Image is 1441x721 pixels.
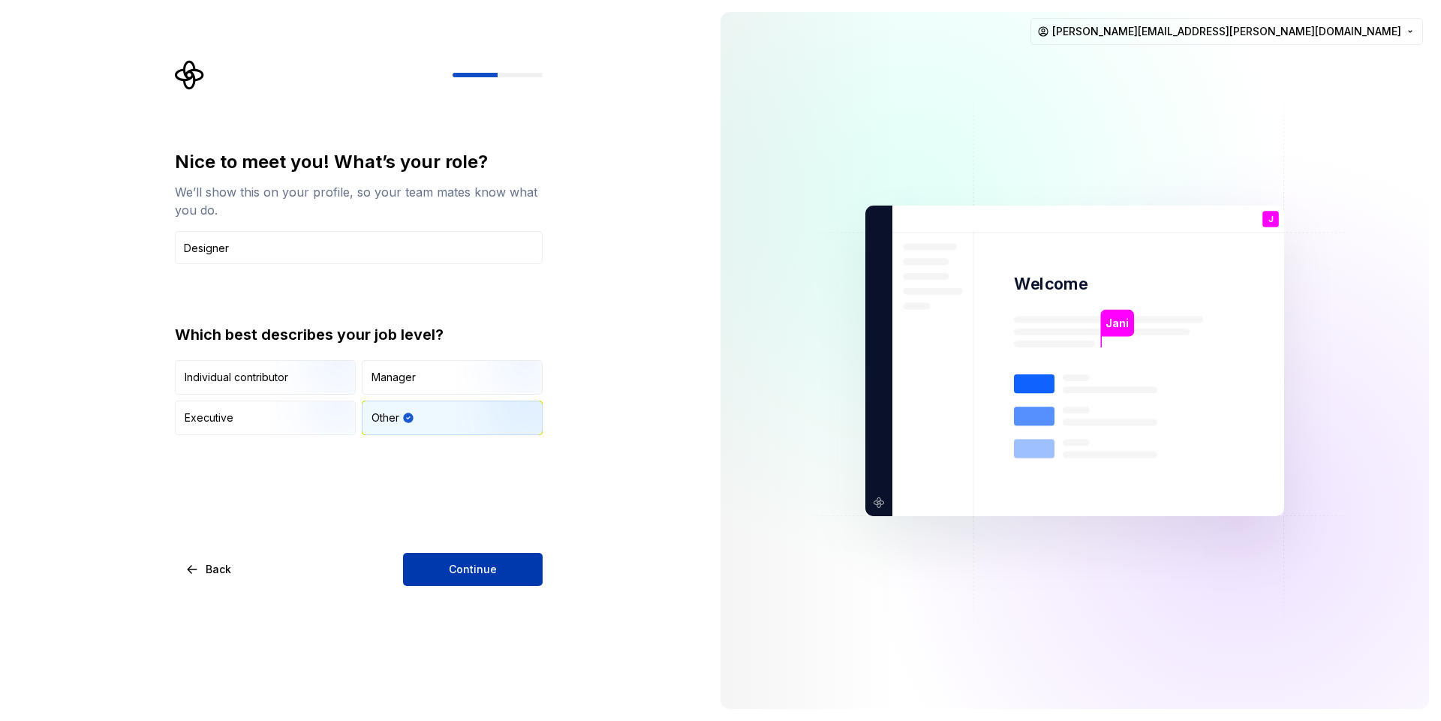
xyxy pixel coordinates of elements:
p: J [1268,215,1273,223]
span: Continue [449,562,497,577]
div: Individual contributor [185,370,288,385]
button: Continue [403,553,543,586]
div: Nice to meet you! What’s your role? [175,150,543,174]
svg: Supernova Logo [175,60,205,90]
button: Back [175,553,244,586]
div: Other [372,410,399,425]
div: Manager [372,370,416,385]
p: Welcome [1014,273,1088,295]
div: Which best describes your job level? [175,324,543,345]
p: Jani [1106,314,1129,331]
div: Executive [185,410,233,425]
input: Job title [175,231,543,264]
span: Back [206,562,231,577]
div: We’ll show this on your profile, so your team mates know what you do. [175,183,543,219]
span: [PERSON_NAME][EMAIL_ADDRESS][PERSON_NAME][DOMAIN_NAME] [1052,24,1401,39]
button: [PERSON_NAME][EMAIL_ADDRESS][PERSON_NAME][DOMAIN_NAME] [1030,18,1423,45]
